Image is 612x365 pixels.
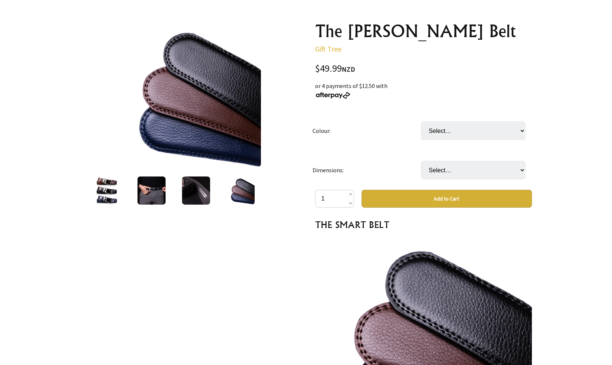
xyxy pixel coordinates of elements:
img: Afterpay [315,92,351,99]
img: The Buckley Belt [117,22,261,167]
span: NZD [342,65,355,74]
img: The Buckley Belt [93,176,121,205]
a: Gift Tree [315,44,341,53]
td: Dimensions: [312,150,421,190]
img: The Buckley Belt [226,176,255,205]
div: $49.99 [315,64,532,74]
button: Add to Cart [361,190,532,208]
td: Colour: [312,111,421,150]
div: or 4 payments of $12.50 with [315,81,532,99]
h1: The [PERSON_NAME] Belt [315,22,532,40]
img: The Buckley Belt [137,176,166,205]
img: The Buckley Belt [182,176,210,205]
h3: THE SMART BELT [315,219,532,231]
